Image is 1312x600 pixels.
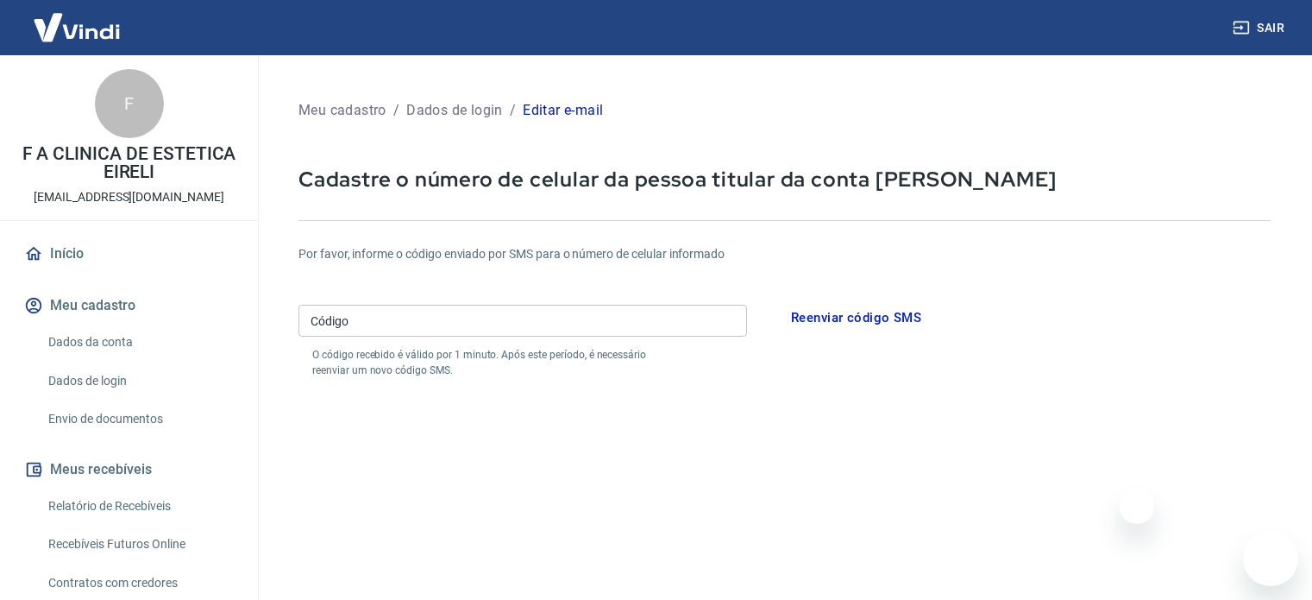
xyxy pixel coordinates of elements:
[21,235,237,273] a: Início
[21,287,237,325] button: Meu cadastro
[41,527,237,562] a: Recebíveis Futuros Online
[14,145,244,181] p: F A CLINICA DE ESTETICA EIRELI
[298,166,1271,193] p: Cadastre o número de celular da pessoa titular da conta [PERSON_NAME]
[34,188,224,206] p: [EMAIL_ADDRESS][DOMAIN_NAME]
[406,100,503,121] p: Dados de login
[393,100,399,121] p: /
[41,401,237,437] a: Envio de documentos
[41,489,237,524] a: Relatório de Recebíveis
[21,451,237,489] button: Meus recebíveis
[1120,489,1154,524] iframe: Fechar mensagem
[41,363,237,399] a: Dados de login
[95,69,164,138] div: F
[1243,531,1298,586] iframe: Botão para abrir a janela de mensagens
[1229,12,1291,44] button: Sair
[298,245,1271,263] h6: Por favor, informe o código enviado por SMS para o número de celular informado
[782,300,931,336] button: Reenviar código SMS
[312,347,678,378] p: O código recebido é válido por 1 minuto. Após este período, é necessário reenviar um novo código ...
[21,1,133,54] img: Vindi
[41,325,237,360] a: Dados da conta
[523,100,603,121] p: Editar e-mail
[298,100,386,121] p: Meu cadastro
[510,100,516,121] p: /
